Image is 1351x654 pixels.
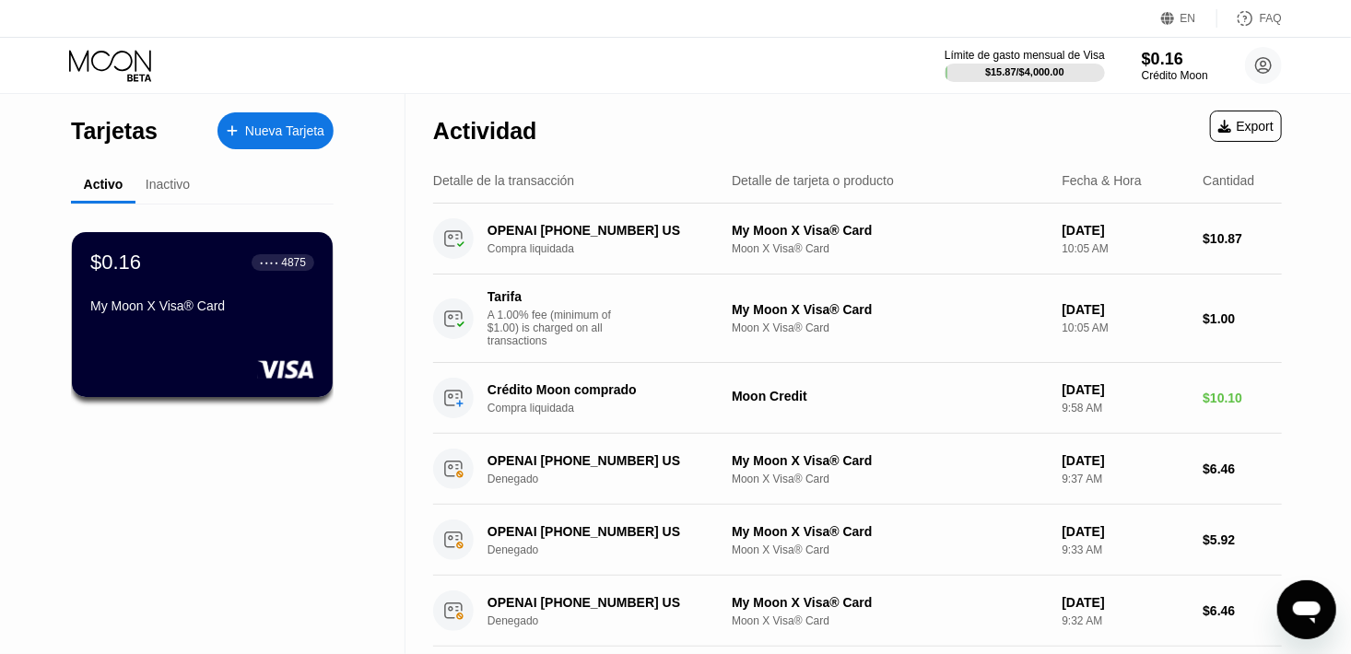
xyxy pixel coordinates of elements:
[433,363,1282,434] div: Crédito Moon compradoCompra liquidadaMoon Credit[DATE]9:58 AM$10.10
[1260,12,1282,25] div: FAQ
[1142,50,1208,82] div: $0.16Crédito Moon
[1203,173,1254,188] div: Cantidad
[1203,231,1282,246] div: $10.87
[488,382,725,397] div: Crédito Moon comprado
[488,309,626,347] div: A 1.00% fee (minimum of $1.00) is charged on all transactions
[1142,69,1208,82] div: Crédito Moon
[1203,603,1282,618] div: $6.46
[488,223,725,238] div: OPENAI [PHONE_NUMBER] US
[84,177,123,192] div: Activo
[433,204,1282,274] div: OPENAI [PHONE_NUMBER] USCompra liquidadaMy Moon X Visa® CardMoon X Visa® Card[DATE]10:05 AM$10.87
[1203,461,1282,476] div: $6.46
[732,595,1047,610] div: My Moon X Visa® Card
[732,453,1047,468] div: My Moon X Visa® Card
[1217,9,1282,28] div: FAQ
[260,260,278,265] div: ● ● ● ●
[488,289,617,304] div: Tarifa
[433,274,1282,363] div: TarifaA 1.00% fee (minimum of $1.00) is charged on all transactionsMy Moon X Visa® CardMoon X Vis...
[732,173,894,188] div: Detalle de tarjeta o producto
[217,112,334,149] div: Nueva Tarjeta
[1203,532,1282,547] div: $5.92
[1210,111,1282,142] div: Export
[488,614,743,627] div: Denegado
[488,402,743,415] div: Compra liquidada
[433,173,574,188] div: Detalle de la transacción
[488,595,725,610] div: OPENAI [PHONE_NUMBER] US
[488,242,743,255] div: Compra liquidada
[1062,223,1188,238] div: [DATE]
[245,123,324,139] div: Nueva Tarjeta
[1181,12,1196,25] div: EN
[1062,321,1188,334] div: 10:05 AM
[732,321,1047,334] div: Moon X Visa® Card
[732,389,1047,403] div: Moon Credit
[71,118,158,145] div: Tarjetas
[433,118,537,145] div: Actividad
[90,298,314,313] div: My Moon X Visa® Card
[1062,242,1188,255] div: 10:05 AM
[433,434,1282,505] div: OPENAI [PHONE_NUMBER] USDenegadoMy Moon X Visa® CardMoon X Visa® Card[DATE]9:37 AM$6.46
[1062,595,1188,610] div: [DATE]
[732,524,1047,539] div: My Moon X Visa® Card
[1203,311,1282,326] div: $1.00
[1062,173,1141,188] div: Fecha & Hora
[945,49,1105,62] div: Límite de gasto mensual de Visa
[281,256,306,269] div: 4875
[146,177,190,192] div: Inactivo
[1062,524,1188,539] div: [DATE]
[732,242,1047,255] div: Moon X Visa® Card
[732,614,1047,627] div: Moon X Visa® Card
[1062,382,1188,397] div: [DATE]
[433,505,1282,576] div: OPENAI [PHONE_NUMBER] USDenegadoMy Moon X Visa® CardMoon X Visa® Card[DATE]9:33 AM$5.92
[1277,580,1336,639] iframe: Botón para iniciar la ventana de mensajería
[1062,402,1188,415] div: 9:58 AM
[1142,50,1208,69] div: $0.16
[1203,391,1282,405] div: $10.10
[945,49,1105,82] div: Límite de gasto mensual de Visa$15.87/$4,000.00
[488,453,725,468] div: OPENAI [PHONE_NUMBER] US
[488,543,743,556] div: Denegado
[732,473,1047,485] div: Moon X Visa® Card
[732,543,1047,556] div: Moon X Visa® Card
[1218,119,1274,134] div: Export
[1062,302,1188,317] div: [DATE]
[488,524,725,539] div: OPENAI [PHONE_NUMBER] US
[90,251,141,274] div: $0.16
[1161,9,1217,28] div: EN
[732,302,1047,317] div: My Moon X Visa® Card
[1062,453,1188,468] div: [DATE]
[488,473,743,485] div: Denegado
[732,223,1047,238] div: My Moon X Visa® Card
[985,66,1064,77] div: $15.87 / $4,000.00
[1062,473,1188,485] div: 9:37 AM
[433,576,1282,647] div: OPENAI [PHONE_NUMBER] USDenegadoMy Moon X Visa® CardMoon X Visa® Card[DATE]9:32 AM$6.46
[72,232,333,397] div: $0.16● ● ● ●4875My Moon X Visa® Card
[1062,543,1188,556] div: 9:33 AM
[1062,614,1188,627] div: 9:32 AM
